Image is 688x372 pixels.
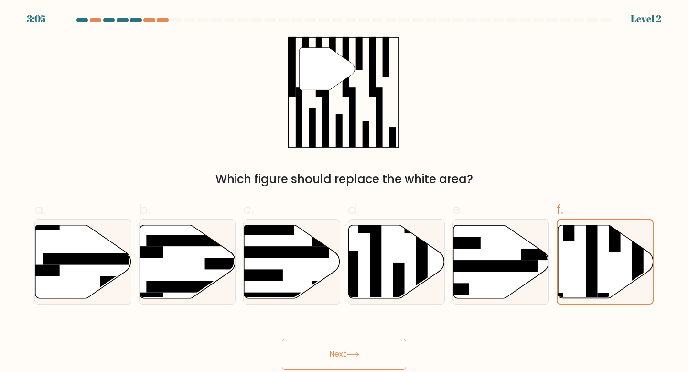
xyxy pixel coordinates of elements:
[34,200,46,219] span: a.
[282,339,406,370] button: Next
[40,171,648,188] div: Which figure should replace the white area?
[243,200,254,219] span: c.
[300,48,355,90] g: "
[452,200,463,219] span: e.
[557,200,563,219] span: f.
[27,11,46,26] div: 3:05
[348,200,359,219] span: d.
[631,11,661,26] div: Level 2
[139,200,150,219] span: b.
